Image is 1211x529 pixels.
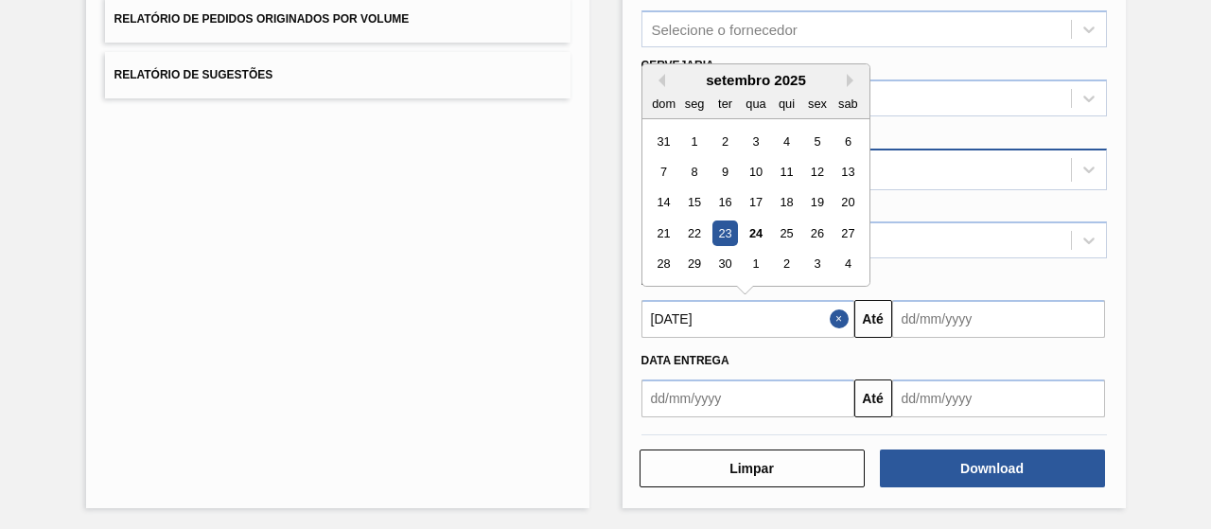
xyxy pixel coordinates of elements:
[743,252,768,277] div: Choose quarta-feira, 1 de outubro de 2025
[892,300,1105,338] input: dd/mm/yyyy
[652,22,798,38] div: Selecione o fornecedor
[681,220,707,246] div: Choose segunda-feira, 22 de setembro de 2025
[651,252,676,277] div: Choose domingo, 28 de setembro de 2025
[642,72,869,88] div: setembro 2025
[743,159,768,185] div: Choose quarta-feira, 10 de setembro de 2025
[804,91,830,116] div: sex
[652,74,665,87] button: Previous Month
[773,252,799,277] div: Choose quinta-feira, 2 de outubro de 2025
[641,300,854,338] input: dd/mm/yyyy
[711,190,737,216] div: Choose terça-feira, 16 de setembro de 2025
[834,91,860,116] div: sab
[847,74,860,87] button: Next Month
[743,129,768,154] div: Choose quarta-feira, 3 de setembro de 2025
[743,190,768,216] div: Choose quarta-feira, 17 de setembro de 2025
[804,159,830,185] div: Choose sexta-feira, 12 de setembro de 2025
[711,91,737,116] div: ter
[641,59,714,72] label: Cervejaria
[651,129,676,154] div: Choose domingo, 31 de agosto de 2025
[711,159,737,185] div: Choose terça-feira, 9 de setembro de 2025
[114,68,273,81] span: Relatório de Sugestões
[834,190,860,216] div: Choose sábado, 20 de setembro de 2025
[854,379,892,417] button: Até
[711,129,737,154] div: Choose terça-feira, 2 de setembro de 2025
[681,252,707,277] div: Choose segunda-feira, 29 de setembro de 2025
[648,126,863,279] div: month 2025-09
[641,354,729,367] span: Data entrega
[651,190,676,216] div: Choose domingo, 14 de setembro de 2025
[804,190,830,216] div: Choose sexta-feira, 19 de setembro de 2025
[711,252,737,277] div: Choose terça-feira, 30 de setembro de 2025
[114,12,410,26] span: Relatório de Pedidos Originados por Volume
[854,300,892,338] button: Até
[834,252,860,277] div: Choose sábado, 4 de outubro de 2025
[681,190,707,216] div: Choose segunda-feira, 15 de setembro de 2025
[834,129,860,154] div: Choose sábado, 6 de setembro de 2025
[651,91,676,116] div: dom
[743,220,768,246] div: Choose quarta-feira, 24 de setembro de 2025
[681,91,707,116] div: seg
[773,129,799,154] div: Choose quinta-feira, 4 de setembro de 2025
[640,450,865,487] button: Limpar
[651,220,676,246] div: Choose domingo, 21 de setembro de 2025
[743,91,768,116] div: qua
[773,159,799,185] div: Choose quinta-feira, 11 de setembro de 2025
[830,300,854,338] button: Close
[834,220,860,246] div: Choose sábado, 27 de setembro de 2025
[834,159,860,185] div: Choose sábado, 13 de setembro de 2025
[773,220,799,246] div: Choose quinta-feira, 25 de setembro de 2025
[773,190,799,216] div: Choose quinta-feira, 18 de setembro de 2025
[651,159,676,185] div: Choose domingo, 7 de setembro de 2025
[804,129,830,154] div: Choose sexta-feira, 5 de setembro de 2025
[773,91,799,116] div: qui
[641,379,854,417] input: dd/mm/yyyy
[681,129,707,154] div: Choose segunda-feira, 1 de setembro de 2025
[681,159,707,185] div: Choose segunda-feira, 8 de setembro de 2025
[804,252,830,277] div: Choose sexta-feira, 3 de outubro de 2025
[804,220,830,246] div: Choose sexta-feira, 26 de setembro de 2025
[880,450,1105,487] button: Download
[892,379,1105,417] input: dd/mm/yyyy
[105,52,570,98] button: Relatório de Sugestões
[711,220,737,246] div: Choose terça-feira, 23 de setembro de 2025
